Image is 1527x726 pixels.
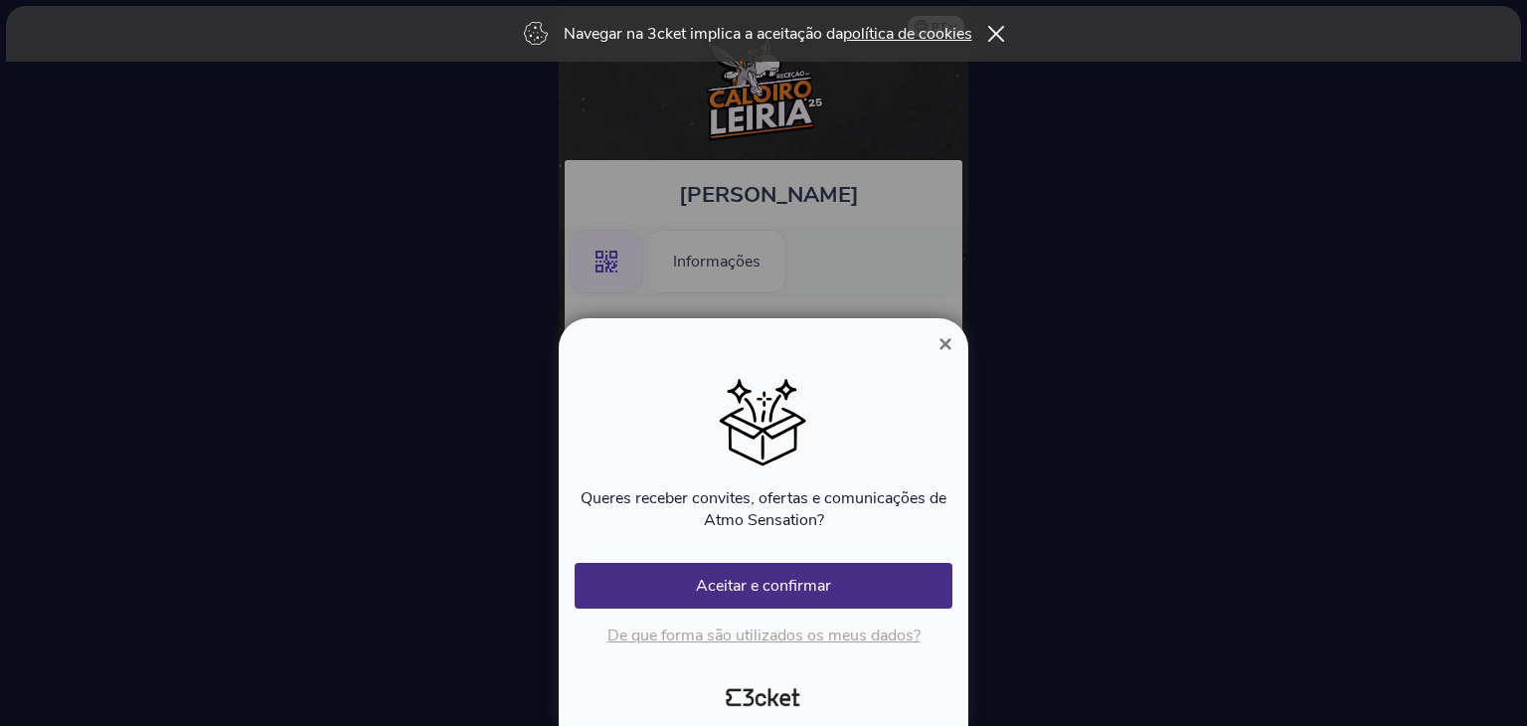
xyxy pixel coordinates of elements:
[575,563,952,609] button: Aceitar e confirmar
[575,625,952,646] p: De que forma são utilizados os meus dados?
[938,330,952,357] span: ×
[575,487,952,531] p: Queres receber convites, ofertas e comunicações de Atmo Sensation?
[843,23,972,45] a: política de cookies
[564,23,972,45] p: Navegar na 3cket implica a aceitação da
